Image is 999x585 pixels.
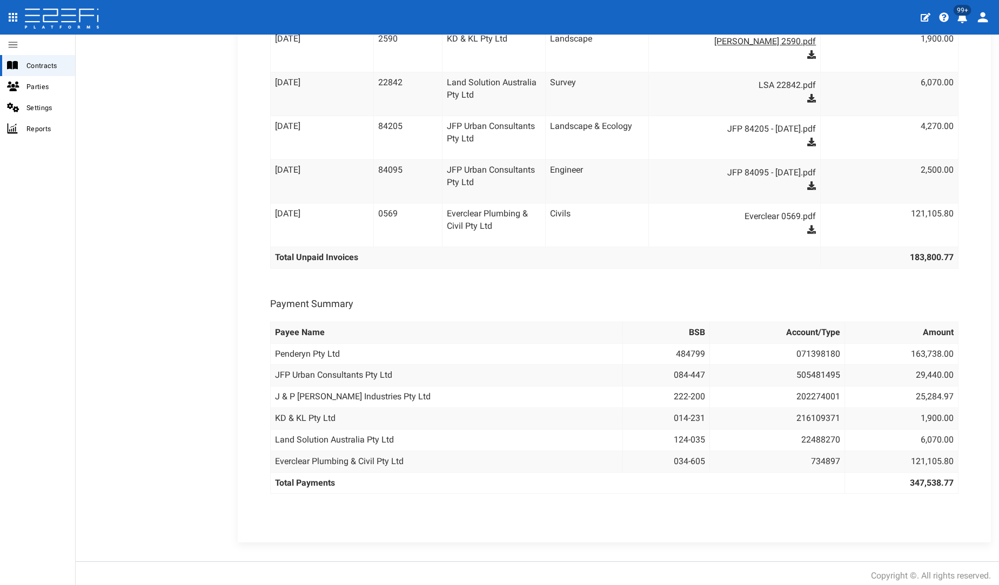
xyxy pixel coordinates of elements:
th: Account/Type [709,322,844,343]
td: Everclear Plumbing & Civil Pty Ltd [442,203,546,247]
td: Land Solution Australia Pty Ltd [270,429,623,451]
td: 202274001 [709,386,844,408]
td: 124-035 [623,429,709,451]
td: 1,900.00 [821,29,958,72]
td: 22488270 [709,429,844,451]
td: Landscape & Ecology [546,116,649,160]
td: J & P [PERSON_NAME] Industries Pty Ltd [270,386,623,408]
td: 84095 [373,160,442,203]
a: JFP 84205 - [DATE].pdf [664,120,816,138]
td: 4,270.00 [821,116,958,160]
td: [DATE] [270,160,373,203]
th: Total Payments [270,472,844,494]
td: Penderyn Pty Ltd [270,343,623,365]
td: 29,440.00 [845,365,958,386]
td: 2590 [373,29,442,72]
th: Amount [845,322,958,343]
td: KD & KL Pty Ltd [270,408,623,430]
td: 2,500.00 [821,160,958,203]
span: Contracts [26,59,66,72]
td: 0569 [373,203,442,247]
td: [DATE] [270,72,373,116]
td: JFP Urban Consultants Pty Ltd [442,160,546,203]
div: Copyright ©. All rights reserved. [871,570,991,582]
td: 1,900.00 [845,408,958,430]
td: [DATE] [270,29,373,72]
td: 071398180 [709,343,844,365]
td: 734897 [709,451,844,472]
td: 121,105.80 [845,451,958,472]
td: JFP Urban Consultants Pty Ltd [442,116,546,160]
td: 121,105.80 [821,203,958,247]
h3: Payment Summary [270,299,353,309]
td: 222-200 [623,386,709,408]
a: [PERSON_NAME] 2590.pdf [664,33,816,50]
td: 484799 [623,343,709,365]
th: 347,538.77 [845,472,958,494]
th: BSB [623,322,709,343]
td: 6,070.00 [821,72,958,116]
td: Land Solution Australia Pty Ltd [442,72,546,116]
td: Engineer [546,160,649,203]
td: 25,284.97 [845,386,958,408]
th: Total Unpaid Invoices [270,247,821,269]
td: 014-231 [623,408,709,430]
span: Settings [26,101,66,114]
th: Payee Name [270,322,623,343]
td: 216109371 [709,408,844,430]
td: 6,070.00 [845,429,958,451]
td: 505481495 [709,365,844,386]
td: 163,738.00 [845,343,958,365]
td: Survey [546,72,649,116]
td: [DATE] [270,203,373,247]
td: 034-605 [623,451,709,472]
a: Everclear 0569.pdf [664,208,816,225]
td: Civils [546,203,649,247]
th: 183,800.77 [821,247,958,269]
td: 22842 [373,72,442,116]
td: 84205 [373,116,442,160]
td: 084-447 [623,365,709,386]
td: Landscape [546,29,649,72]
a: LSA 22842.pdf [664,77,816,94]
td: KD & KL Pty Ltd [442,29,546,72]
span: Parties [26,80,66,93]
a: JFP 84095 - [DATE].pdf [664,164,816,181]
span: Reports [26,123,66,135]
td: JFP Urban Consultants Pty Ltd [270,365,623,386]
td: [DATE] [270,116,373,160]
td: Everclear Plumbing & Civil Pty Ltd [270,451,623,472]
